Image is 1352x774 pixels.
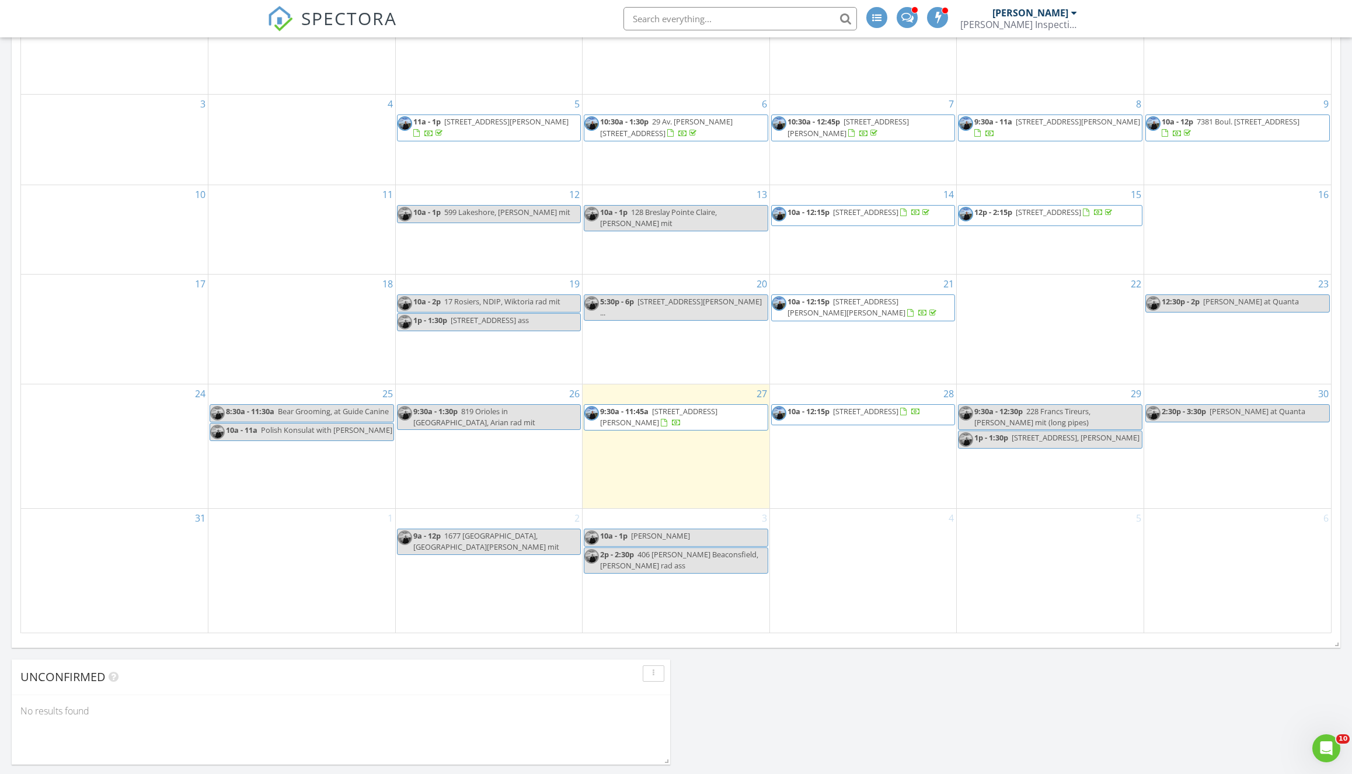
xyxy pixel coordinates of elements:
[787,116,909,138] a: 10:30a - 12:45p [STREET_ADDRESS][PERSON_NAME]
[395,275,583,384] td: Go to August 19, 2025
[267,6,293,32] img: The Best Home Inspection Software - Spectora
[301,6,397,30] span: SPECTORA
[992,7,1068,19] div: [PERSON_NAME]
[395,384,583,509] td: Go to August 26, 2025
[957,275,1144,384] td: Go to August 22, 2025
[941,275,956,293] a: Go to August 21, 2025
[769,185,957,275] td: Go to August 14, 2025
[193,275,208,293] a: Go to August 17, 2025
[193,185,208,204] a: Go to August 10, 2025
[385,509,395,527] a: Go to September 1, 2025
[413,406,458,416] span: 9:30a - 1:30p
[444,207,570,217] span: 599 Lakeshore, [PERSON_NAME] mit
[769,275,957,384] td: Go to August 21, 2025
[1134,509,1144,527] a: Go to September 5, 2025
[600,296,762,318] span: [STREET_ADDRESS][PERSON_NAME] ...
[398,406,412,421] img: img_1181.jpg
[572,509,582,527] a: Go to September 2, 2025
[278,406,389,416] span: Bear Grooming, at Guide Canine
[584,404,768,431] a: 9:30a - 11:45a [STREET_ADDRESS][PERSON_NAME]
[771,294,956,321] a: 10a - 12:15p [STREET_ADDRESS][PERSON_NAME][PERSON_NAME]
[1146,296,1161,311] img: img_1181.jpg
[754,275,769,293] a: Go to August 20, 2025
[1316,384,1331,403] a: Go to August 30, 2025
[584,114,768,141] a: 10:30a - 1:30p 29 Av. [PERSON_NAME][STREET_ADDRESS]
[600,296,634,307] span: 5:30p - 6p
[1144,384,1331,509] td: Go to August 30, 2025
[1016,116,1140,127] span: [STREET_ADDRESS][PERSON_NAME]
[787,207,830,217] span: 10a - 12:15p
[583,509,770,633] td: Go to September 3, 2025
[193,509,208,527] a: Go to August 31, 2025
[974,406,1023,416] span: 9:30a - 12:30p
[226,425,257,435] span: 10a - 11a
[600,549,758,571] span: 406 [PERSON_NAME] Beaconsfield, [PERSON_NAME] rad ass
[397,114,581,141] a: 11a - 1p [STREET_ADDRESS][PERSON_NAME]
[771,404,956,425] a: 10a - 12:15p [STREET_ADDRESS]
[787,207,932,217] a: 10a - 12:15p [STREET_ADDRESS]
[787,116,909,138] span: [STREET_ADDRESS][PERSON_NAME]
[584,207,599,221] img: img_1181.jpg
[1321,95,1331,113] a: Go to August 9, 2025
[444,296,560,307] span: 17 Rosiers, NDIP, Wiktoria rad mit
[631,530,690,541] span: [PERSON_NAME]
[395,95,583,185] td: Go to August 5, 2025
[208,509,396,633] td: Go to September 1, 2025
[600,549,634,560] span: 2p - 2:30p
[1144,275,1331,384] td: Go to August 23, 2025
[974,116,1140,138] a: 9:30a - 11a [STREET_ADDRESS][PERSON_NAME]
[1016,207,1081,217] span: [STREET_ADDRESS]
[759,95,769,113] a: Go to August 6, 2025
[946,509,956,527] a: Go to September 4, 2025
[210,406,225,421] img: img_1181.jpg
[226,406,274,416] span: 8:30a - 11:30a
[413,530,559,552] span: 1677 [GEOGRAPHIC_DATA], [GEOGRAPHIC_DATA][PERSON_NAME] mit
[1012,432,1140,443] span: [STREET_ADDRESS], [PERSON_NAME]
[772,296,786,311] img: img_1181.jpg
[1197,116,1299,127] span: 7381 Boul. [STREET_ADDRESS]
[413,530,441,541] span: 9a - 12p
[380,384,395,403] a: Go to August 25, 2025
[974,406,1090,428] span: 228 Francs Tireurs, [PERSON_NAME] mit (long pipes)
[960,19,1077,30] div: Bartnicki Inspections, 9439-9045 Quebec Inc.
[600,406,717,428] span: [STREET_ADDRESS][PERSON_NAME]
[444,116,569,127] span: [STREET_ADDRESS][PERSON_NAME]
[584,296,599,311] img: img_1181.jpg
[959,207,973,221] img: img_1181.jpg
[451,315,529,325] span: [STREET_ADDRESS] ass
[1162,116,1193,127] span: 10a - 12p
[957,509,1144,633] td: Go to September 5, 2025
[787,406,830,416] span: 10a - 12:15p
[787,406,921,416] a: 10a - 12:15p [STREET_ADDRESS]
[958,205,1142,226] a: 12p - 2:15p [STREET_ADDRESS]
[267,16,397,40] a: SPECTORA
[771,114,956,141] a: 10:30a - 12:45p [STREET_ADDRESS][PERSON_NAME]
[380,275,395,293] a: Go to August 18, 2025
[21,185,208,275] td: Go to August 10, 2025
[1210,406,1305,416] span: [PERSON_NAME] at Quanta
[21,384,208,509] td: Go to August 24, 2025
[787,296,939,318] a: 10a - 12:15p [STREET_ADDRESS][PERSON_NAME][PERSON_NAME]
[413,296,441,307] span: 10a - 2p
[600,207,717,228] span: 128 Breslay Pointe Claire, [PERSON_NAME] mit
[398,315,412,329] img: img_1181.jpg
[1203,296,1299,307] span: [PERSON_NAME] at Quanta
[398,207,412,221] img: img_1181.jpg
[583,95,770,185] td: Go to August 6, 2025
[208,185,396,275] td: Go to August 11, 2025
[385,95,395,113] a: Go to August 4, 2025
[567,275,582,293] a: Go to August 19, 2025
[957,384,1144,509] td: Go to August 29, 2025
[1312,734,1340,762] iframe: Intercom live chat
[600,406,649,416] span: 9:30a - 11:45a
[567,185,582,204] a: Go to August 12, 2025
[398,296,412,311] img: img_1181.jpg
[584,116,599,131] img: img_1181.jpg
[941,384,956,403] a: Go to August 28, 2025
[208,275,396,384] td: Go to August 18, 2025
[772,207,786,221] img: img_1181.jpg
[600,207,628,217] span: 10a - 1p
[1128,275,1144,293] a: Go to August 22, 2025
[193,384,208,403] a: Go to August 24, 2025
[959,116,973,131] img: img_1181.jpg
